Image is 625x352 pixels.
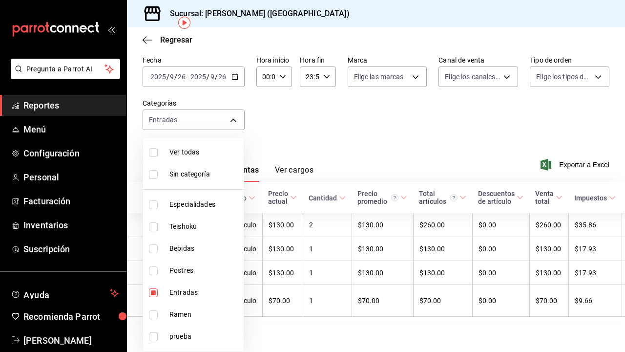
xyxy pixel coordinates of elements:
[169,221,240,232] span: Teishoku
[169,243,240,254] span: Bebidas
[178,17,190,29] img: Tooltip marker
[169,287,240,298] span: Entradas
[169,147,240,157] span: Ver todas
[169,169,240,179] span: Sin categoría
[169,331,240,342] span: prueba
[169,199,240,210] span: Especialidades
[169,309,240,320] span: Ramen
[169,265,240,276] span: Postres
